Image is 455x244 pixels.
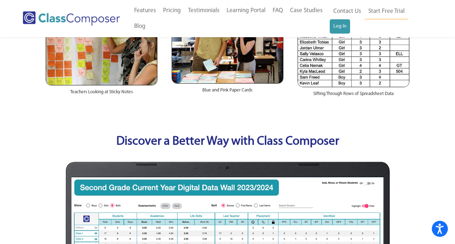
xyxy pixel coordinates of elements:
p: Discover a Better Way with Class Composer [39,133,417,151]
img: Spreadsheets [298,4,409,87]
a: Blog [131,19,149,34]
a: Testimonials [184,3,223,19]
a: Start Free Trial [365,4,408,20]
div: Blue and Pink Paper Cards [172,84,283,101]
a: FAQ [269,3,287,19]
div: Teachers Looking at Sticky Notes [46,85,157,103]
nav: Header Menu [330,4,427,34]
nav: Header Menu [131,3,330,34]
img: Blue and Pink Paper Cards [172,4,283,84]
a: Case Studies [287,3,326,19]
a: Log In [330,19,350,34]
a: Contact Us [330,4,365,19]
a: Pricing [160,3,184,19]
div: Sifting Through Rows of Spreadsheet Data [298,87,409,104]
a: Learning Portal [223,3,269,19]
img: Class Composer [23,11,120,26]
img: Teachers Looking at Sticky Notes [46,4,157,85]
a: Features [131,3,160,19]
